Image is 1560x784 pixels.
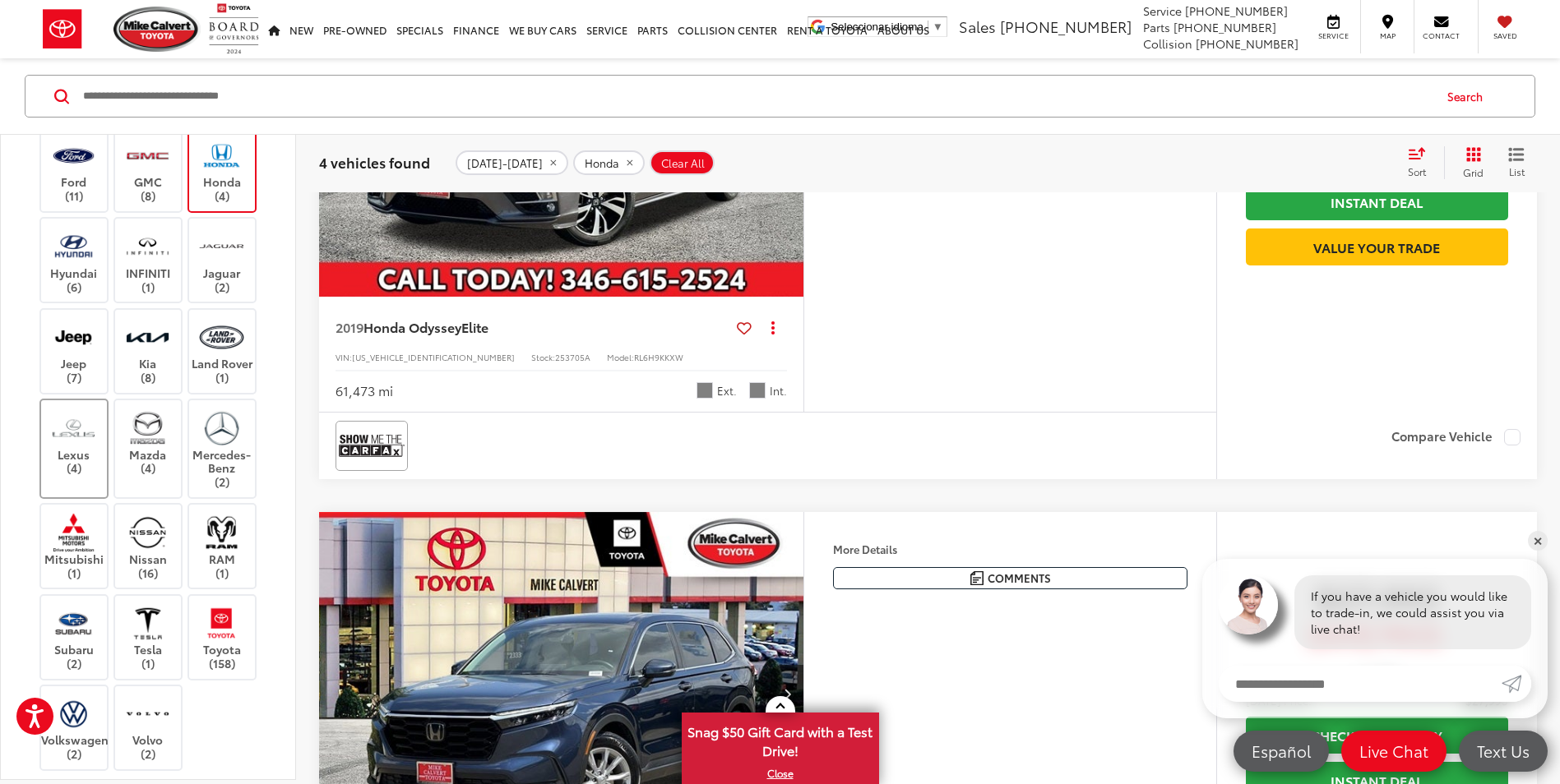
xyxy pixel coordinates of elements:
[1496,146,1537,179] button: List View
[959,16,996,37] span: Sales
[1219,666,1502,702] input: Enter your message
[199,227,244,265] img: Mike Calvert Toyota in Houston, TX)
[125,694,170,733] img: Mike Calvert Toyota in Houston, TX)
[115,136,182,203] label: GMC (8)
[1444,146,1496,179] button: Grid View
[1246,183,1508,220] a: Instant Deal
[650,150,715,175] button: Clear All
[115,408,182,475] label: Mazda (4)
[41,318,108,385] label: Jeep (7)
[1294,575,1531,649] div: If you have a vehicle you would like to trade-in, we could assist you via live chat!
[1219,575,1278,634] img: Agent profile photo
[555,351,590,363] span: 253705A
[125,513,170,551] img: Mike Calvert Toyota in Houston, TX)
[461,317,488,336] span: Elite
[1341,731,1447,772] a: Live Chat
[199,408,244,447] img: Mike Calvert Toyota in Houston, TX)
[125,318,170,357] img: Mike Calvert Toyota in Houston, TX)
[573,150,645,175] button: remove Honda
[125,408,170,447] img: Mike Calvert Toyota in Houston, TX)
[336,317,363,336] span: 2019
[988,570,1051,586] span: Comments
[339,424,405,468] img: View CARFAX report
[1000,16,1132,37] span: [PHONE_NUMBER]
[336,351,352,363] span: VIN:
[1143,35,1192,52] span: Collision
[51,227,96,265] img: Mike Calvert Toyota in Houston, TX)
[1459,731,1548,772] a: Text Us
[585,156,619,169] span: Honda
[125,603,170,642] img: Mike Calvert Toyota in Houston, TX)
[933,21,943,33] span: ▼
[41,694,108,761] label: Volkswagen (2)
[970,571,984,585] img: Comments
[771,665,803,722] button: Next image
[51,513,96,551] img: Mike Calvert Toyota in Houston, TX)
[199,136,244,175] img: Mike Calvert Toyota in Houston, TX)
[81,76,1432,116] input: Search by Make, Model, or Keyword
[51,408,96,447] img: Mike Calvert Toyota in Houston, TX)
[1246,228,1508,265] a: Value Your Trade
[771,321,775,334] span: dropdown dots
[1185,2,1288,19] span: [PHONE_NUMBER]
[697,382,713,399] span: Pacific Pewter Metallic
[115,318,182,385] label: Kia (8)
[189,227,256,293] label: Jaguar (2)
[531,351,555,363] span: Stock:
[456,150,568,175] button: remove 2019-2025
[336,318,730,336] a: 2019Honda OdysseyElite
[336,381,393,400] div: 61,473 mi
[1408,164,1426,178] span: Sort
[1315,30,1352,41] span: Service
[1508,164,1525,178] span: List
[1469,740,1538,761] span: Text Us
[125,227,170,265] img: Mike Calvert Toyota in Houston, TX)
[1487,30,1523,41] span: Saved
[199,603,244,642] img: Mike Calvert Toyota in Houston, TX)
[1243,740,1319,761] span: Español
[189,318,256,385] label: Land Rover (1)
[51,694,96,733] img: Mike Calvert Toyota in Houston, TX)
[1143,2,1182,19] span: Service
[115,227,182,293] label: INFINITI (1)
[1351,740,1437,761] span: Live Chat
[634,351,683,363] span: RL6H9KKXW
[1391,429,1521,445] label: Compare Vehicle
[833,543,1187,555] h4: More Details
[51,136,96,175] img: Mike Calvert Toyota in Houston, TX)
[199,513,244,551] img: Mike Calvert Toyota in Houston, TX)
[199,318,244,357] img: Mike Calvert Toyota in Houston, TX)
[1432,76,1507,117] button: Search
[1369,30,1405,41] span: Map
[41,227,108,293] label: Hyundai (6)
[1234,731,1329,772] a: Español
[319,152,430,172] span: 4 vehicles found
[41,513,108,579] label: Mitsubishi (1)
[1196,35,1298,52] span: [PHONE_NUMBER]
[113,7,201,52] img: Mike Calvert Toyota
[115,694,182,761] label: Volvo (2)
[189,603,256,670] label: Toyota (158)
[352,351,515,363] span: [US_VEHICLE_IDENTIFICATION_NUMBER]
[41,408,108,475] label: Lexus (4)
[125,136,170,175] img: Mike Calvert Toyota in Houston, TX)
[833,567,1187,589] button: Comments
[1502,666,1531,702] a: Submit
[770,383,787,399] span: Int.
[749,382,766,399] span: Gray
[1173,19,1276,35] span: [PHONE_NUMBER]
[467,156,543,169] span: [DATE]-[DATE]
[363,317,461,336] span: Honda Odyssey
[607,351,634,363] span: Model:
[51,318,96,357] img: Mike Calvert Toyota in Houston, TX)
[189,408,256,489] label: Mercedes-Benz (2)
[189,513,256,579] label: RAM (1)
[758,313,787,342] button: Actions
[683,714,877,764] span: Snag $50 Gift Card with a Test Drive!
[1400,146,1444,179] button: Select sort value
[1423,30,1460,41] span: Contact
[717,383,737,399] span: Ext.
[189,136,256,203] label: Honda (4)
[1143,19,1170,35] span: Parts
